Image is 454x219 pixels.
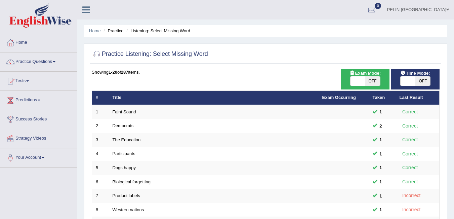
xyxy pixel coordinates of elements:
td: 7 [92,189,109,203]
a: Practice Questions [0,52,77,69]
a: Western nations [113,207,144,212]
a: Strategy Videos [0,129,77,146]
a: The Education [113,137,141,142]
th: Title [109,91,319,105]
b: 1-20 [109,70,117,75]
a: Participants [113,151,135,156]
span: You can still take this question [377,122,385,130]
td: 6 [92,175,109,189]
div: Showing of items. [92,69,440,75]
div: Correct [400,108,421,116]
a: Success Stories [0,110,77,127]
div: Correct [400,136,421,144]
span: OFF [415,76,430,86]
b: 287 [121,70,128,75]
span: You can still take this question [377,192,385,199]
span: Exam Mode: [347,70,383,77]
div: Correct [400,150,421,158]
td: 4 [92,147,109,161]
h2: Practice Listening: Select Missing Word [92,49,208,59]
div: Incorrect [400,206,423,214]
span: You can still take this question [377,206,385,213]
td: 8 [92,203,109,217]
span: OFF [365,76,380,86]
th: Last Result [396,91,440,105]
span: You can still take this question [377,178,385,185]
span: You can still take this question [377,136,385,143]
div: Correct [400,178,421,186]
td: 2 [92,119,109,133]
span: You can still take this question [377,164,385,171]
a: Biological forgetting [113,179,151,184]
a: Product labels [113,193,140,198]
a: Dogs happy [113,165,136,170]
span: You can still take this question [377,108,385,115]
div: Show exams occurring in exams [341,69,389,89]
th: Taken [369,91,396,105]
td: 1 [92,105,109,119]
span: You can still take this question [377,150,385,157]
a: Exam Occurring [322,95,356,100]
a: Faint Sound [113,109,136,114]
div: Correct [400,122,421,130]
a: Predictions [0,91,77,108]
a: Home [89,28,101,33]
li: Practice [102,28,123,34]
th: # [92,91,109,105]
td: 5 [92,161,109,175]
li: Listening: Select Missing Word [125,28,190,34]
a: Tests [0,72,77,88]
a: Democrats [113,123,134,128]
a: Home [0,33,77,50]
a: Your Account [0,148,77,165]
div: Incorrect [400,192,423,199]
td: 3 [92,133,109,147]
span: Time Mode: [398,70,433,77]
span: 0 [375,3,381,9]
div: Correct [400,164,421,172]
